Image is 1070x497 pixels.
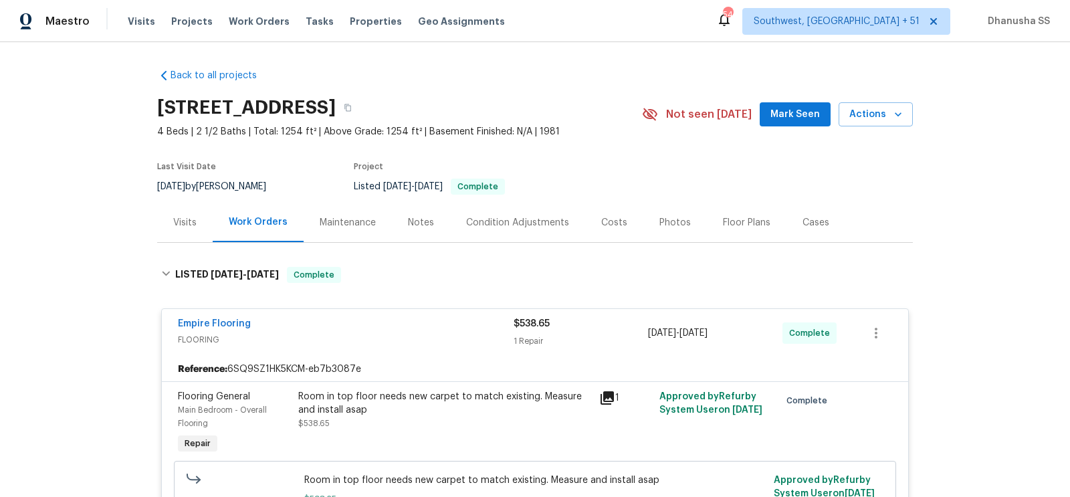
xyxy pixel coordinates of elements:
div: Maintenance [320,216,376,229]
span: - [648,326,708,340]
div: Cases [802,216,829,229]
span: Mark Seen [770,106,820,123]
div: 540 [723,8,732,21]
div: 6SQ9SZ1HK5KCM-eb7b3087e [162,357,908,381]
span: Actions [849,106,902,123]
span: - [211,270,279,279]
div: LISTED [DATE]-[DATE]Complete [157,254,913,296]
span: Project [354,163,383,171]
div: Condition Adjustments [466,216,569,229]
span: Flooring General [178,392,250,401]
span: Visits [128,15,155,28]
span: [DATE] [732,405,762,415]
span: Maestro [45,15,90,28]
span: [DATE] [648,328,676,338]
span: Main Bedroom - Overall Flooring [178,406,267,427]
span: [DATE] [383,182,411,191]
div: 1 [599,390,651,406]
h2: [STREET_ADDRESS] [157,101,336,114]
span: $538.65 [298,419,330,427]
span: Complete [288,268,340,282]
span: $538.65 [514,319,550,328]
span: Complete [452,183,504,191]
span: Listed [354,182,505,191]
span: 4 Beds | 2 1/2 Baths | Total: 1254 ft² | Above Grade: 1254 ft² | Basement Finished: N/A | 1981 [157,125,642,138]
span: [DATE] [157,182,185,191]
span: Repair [179,437,216,450]
span: [DATE] [679,328,708,338]
span: Approved by Refurby System User on [659,392,762,415]
div: Costs [601,216,627,229]
span: Last Visit Date [157,163,216,171]
span: Work Orders [229,15,290,28]
span: Complete [789,326,835,340]
button: Mark Seen [760,102,831,127]
h6: LISTED [175,267,279,283]
div: 1 Repair [514,334,648,348]
div: Photos [659,216,691,229]
div: Floor Plans [723,216,770,229]
div: by [PERSON_NAME] [157,179,282,195]
div: Room in top floor needs new carpet to match existing. Measure and install asap [298,390,591,417]
span: Tasks [306,17,334,26]
span: [DATE] [247,270,279,279]
span: FLOORING [178,333,514,346]
span: Complete [786,394,833,407]
span: [DATE] [211,270,243,279]
span: Properties [350,15,402,28]
button: Copy Address [336,96,360,120]
b: Reference: [178,363,227,376]
span: Geo Assignments [418,15,505,28]
button: Actions [839,102,913,127]
span: Room in top floor needs new carpet to match existing. Measure and install asap [304,474,766,487]
span: Projects [171,15,213,28]
span: Not seen [DATE] [666,108,752,121]
span: Dhanusha SS [982,15,1050,28]
span: Southwest, [GEOGRAPHIC_DATA] + 51 [754,15,920,28]
span: [DATE] [415,182,443,191]
div: Notes [408,216,434,229]
a: Back to all projects [157,69,286,82]
div: Visits [173,216,197,229]
div: Work Orders [229,215,288,229]
a: Empire Flooring [178,319,251,328]
span: - [383,182,443,191]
